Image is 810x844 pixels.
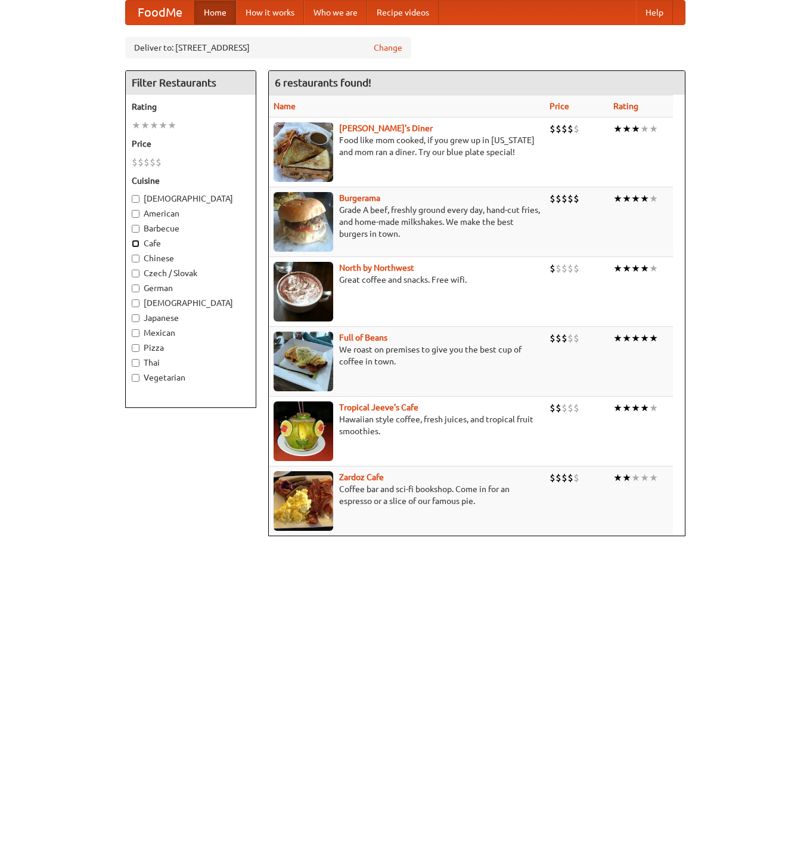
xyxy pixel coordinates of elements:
[132,255,139,262] input: Chinese
[374,42,402,54] a: Change
[567,401,573,415] li: $
[236,1,304,24] a: How it works
[555,471,561,484] li: $
[613,101,638,111] a: Rating
[636,1,673,24] a: Help
[573,471,579,484] li: $
[150,156,156,169] li: $
[613,471,622,484] li: ★
[132,327,250,339] label: Mexican
[550,192,555,205] li: $
[132,101,250,113] h5: Rating
[274,134,540,158] p: Food like mom cooked, if you grew up in [US_STATE] and mom ran a diner. Try our blue plate special!
[339,403,418,412] a: Tropical Jeeve's Cafe
[167,119,176,132] li: ★
[640,122,649,135] li: ★
[550,401,555,415] li: $
[561,471,567,484] li: $
[132,210,139,218] input: American
[649,192,658,205] li: ★
[631,122,640,135] li: ★
[156,156,162,169] li: $
[275,77,371,88] ng-pluralize: 6 restaurants found!
[649,122,658,135] li: ★
[274,262,333,321] img: north.jpg
[274,483,540,507] p: Coffee bar and sci-fi bookshop. Come in for an espresso or a slice of our famous pie.
[274,332,333,391] img: beans.jpg
[274,401,333,461] img: jeeves.jpg
[649,262,658,275] li: ★
[126,1,194,24] a: FoodMe
[274,471,333,531] img: zardoz.jpg
[561,401,567,415] li: $
[555,401,561,415] li: $
[339,123,433,133] b: [PERSON_NAME]'s Diner
[132,372,250,384] label: Vegetarian
[132,297,250,309] label: [DEMOGRAPHIC_DATA]
[274,122,333,182] img: sallys.jpg
[132,195,139,203] input: [DEMOGRAPHIC_DATA]
[132,270,139,277] input: Czech / Slovak
[550,262,555,275] li: $
[132,240,139,248] input: Cafe
[640,192,649,205] li: ★
[132,359,139,367] input: Thai
[561,262,567,275] li: $
[622,332,631,345] li: ★
[274,344,540,367] p: We roast on premises to give you the best cup of coffee in town.
[555,332,561,345] li: $
[274,413,540,437] p: Hawaiian style coffee, fresh juices, and tropical fruit smoothies.
[132,357,250,369] label: Thai
[339,263,414,273] b: North by Northwest
[649,401,658,415] li: ★
[555,192,561,205] li: $
[631,192,640,205] li: ★
[274,101,296,111] a: Name
[132,156,138,169] li: $
[573,192,579,205] li: $
[274,192,333,252] img: burgerama.jpg
[567,192,573,205] li: $
[132,299,139,307] input: [DEMOGRAPHIC_DATA]
[573,332,579,345] li: $
[132,237,250,249] label: Cafe
[613,401,622,415] li: ★
[132,344,139,352] input: Pizza
[274,204,540,240] p: Grade A beef, freshly ground every day, hand-cut fries, and home-made milkshakes. We make the bes...
[561,332,567,345] li: $
[132,342,250,354] label: Pizza
[339,472,384,482] a: Zardoz Cafe
[631,471,640,484] li: ★
[613,332,622,345] li: ★
[132,285,139,292] input: German
[567,471,573,484] li: $
[640,471,649,484] li: ★
[550,122,555,135] li: $
[132,119,141,132] li: ★
[339,193,380,203] a: Burgerama
[622,401,631,415] li: ★
[304,1,367,24] a: Who we are
[573,122,579,135] li: $
[132,222,250,234] label: Barbecue
[144,156,150,169] li: $
[132,312,250,324] label: Japanese
[631,332,640,345] li: ★
[640,262,649,275] li: ★
[132,175,250,187] h5: Cuisine
[567,262,573,275] li: $
[640,401,649,415] li: ★
[555,262,561,275] li: $
[132,267,250,279] label: Czech / Slovak
[150,119,159,132] li: ★
[132,208,250,219] label: American
[622,122,631,135] li: ★
[339,333,387,342] a: Full of Beans
[132,193,250,205] label: [DEMOGRAPHIC_DATA]
[550,101,569,111] a: Price
[132,374,139,382] input: Vegetarian
[132,225,139,233] input: Barbecue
